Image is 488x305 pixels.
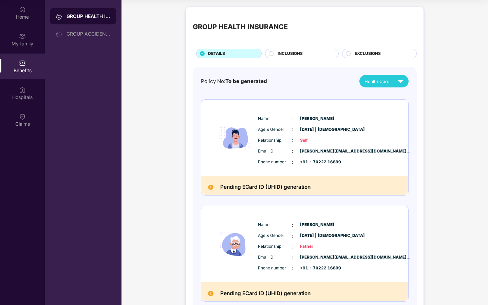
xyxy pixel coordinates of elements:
[67,13,111,20] div: GROUP HEALTH INSURANCE
[364,78,390,85] span: Health Card
[208,291,213,296] img: Pending
[258,126,292,133] span: Age & Gender
[300,137,334,144] span: Self
[300,222,334,228] span: [PERSON_NAME]
[292,158,293,166] span: :
[300,265,334,271] span: +91 - 70222 16899
[292,243,293,250] span: :
[258,222,292,228] span: Name
[201,77,267,85] div: Policy No:
[258,137,292,144] span: Relationship
[359,75,409,87] button: Health Card
[220,289,311,298] h2: Pending ECard ID (UHID) generation
[19,60,26,66] img: svg+xml;base64,PHN2ZyBpZD0iQmVuZWZpdHMiIHhtbG5zPSJodHRwOi8vd3d3LnczLm9yZy8yMDAwL3N2ZyIgd2lkdGg9Ij...
[258,243,292,250] span: Relationship
[278,50,303,57] span: INCLUSIONS
[300,148,334,155] span: [PERSON_NAME][EMAIL_ADDRESS][DOMAIN_NAME]...
[395,75,407,87] img: svg+xml;base64,PHN2ZyB4bWxucz0iaHR0cDovL3d3dy53My5vcmcvMjAwMC9zdmciIHZpZXdCb3g9IjAgMCAyNCAyNCIgd2...
[292,126,293,133] span: :
[67,31,111,37] div: GROUP ACCIDENTAL INSURANCE
[258,116,292,122] span: Name
[258,159,292,165] span: Phone number
[258,265,292,271] span: Phone number
[19,33,26,40] img: svg+xml;base64,PHN2ZyB3aWR0aD0iMjAiIGhlaWdodD0iMjAiIHZpZXdCb3g9IjAgMCAyMCAyMCIgZmlsbD0ibm9uZSIgeG...
[300,243,334,250] span: Father
[292,265,293,272] span: :
[225,78,267,84] span: To be generated
[19,6,26,13] img: svg+xml;base64,PHN2ZyBpZD0iSG9tZSIgeG1sbnM9Imh0dHA6Ly93d3cudzMub3JnLzIwMDAvc3ZnIiB3aWR0aD0iMjAiIG...
[56,13,62,20] img: svg+xml;base64,PHN2ZyB3aWR0aD0iMjAiIGhlaWdodD0iMjAiIHZpZXdCb3g9IjAgMCAyMCAyMCIgZmlsbD0ibm9uZSIgeG...
[220,183,311,192] h2: Pending ECard ID (UHID) generation
[19,113,26,120] img: svg+xml;base64,PHN2ZyBpZD0iQ2xhaW0iIHhtbG5zPSJodHRwOi8vd3d3LnczLm9yZy8yMDAwL3N2ZyIgd2lkdGg9IjIwIi...
[292,147,293,155] span: :
[215,109,256,167] img: icon
[19,86,26,93] img: svg+xml;base64,PHN2ZyBpZD0iSG9zcGl0YWxzIiB4bWxucz0iaHR0cDovL3d3dy53My5vcmcvMjAwMC9zdmciIHdpZHRoPS...
[355,50,381,57] span: EXCLUSIONS
[300,159,334,165] span: +91 - 70222 16899
[292,137,293,144] span: :
[56,31,62,38] img: svg+xml;base64,PHN2ZyB3aWR0aD0iMjAiIGhlaWdodD0iMjAiIHZpZXdCb3g9IjAgMCAyMCAyMCIgZmlsbD0ibm9uZSIgeG...
[208,50,225,57] span: DETAILS
[292,232,293,240] span: :
[193,22,288,32] div: GROUP HEALTH INSURANCE
[300,116,334,122] span: [PERSON_NAME]
[292,115,293,122] span: :
[258,254,292,261] span: Email ID
[292,221,293,229] span: :
[215,215,256,273] img: icon
[258,148,292,155] span: Email ID
[292,254,293,261] span: :
[258,232,292,239] span: Age & Gender
[300,126,334,133] span: [DATE] | [DEMOGRAPHIC_DATA]
[300,254,334,261] span: [PERSON_NAME][EMAIL_ADDRESS][DOMAIN_NAME]...
[300,232,334,239] span: [DATE] | [DEMOGRAPHIC_DATA]
[208,185,213,190] img: Pending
